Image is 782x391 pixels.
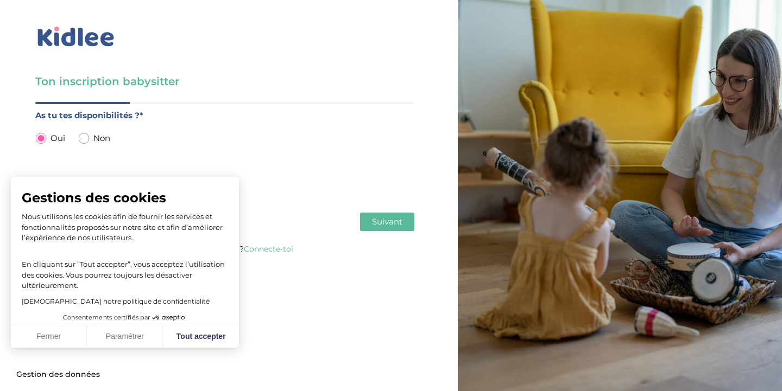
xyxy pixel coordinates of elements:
a: Connecte-toi [244,244,293,254]
p: Nous utilisons les cookies afin de fournir les services et fonctionnalités proposés sur notre sit... [22,211,228,243]
svg: Axeptio [152,302,185,334]
button: Fermer [11,325,87,348]
button: Fermer le widget sans consentement [10,363,106,386]
button: Suivant [360,213,414,231]
label: As tu tes disponibilités ?* [35,108,414,123]
span: Gestion des données [16,370,100,380]
button: Tout accepter [163,325,239,348]
span: Oui [51,131,65,145]
span: Non [93,131,110,145]
button: Consentements certifiés par [58,311,192,325]
a: [DEMOGRAPHIC_DATA] notre politique de confidentialité [22,297,210,305]
p: En cliquant sur ”Tout accepter”, vous acceptez l’utilisation des cookies. Vous pourrez toujours l... [22,249,228,291]
span: Gestions des cookies [22,190,228,206]
img: logo_kidlee_bleu [35,24,117,49]
span: Consentements certifiés par [63,315,150,321]
span: Suivant [372,216,402,227]
button: Paramétrer [87,325,163,348]
h3: Ton inscription babysitter [35,74,414,89]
